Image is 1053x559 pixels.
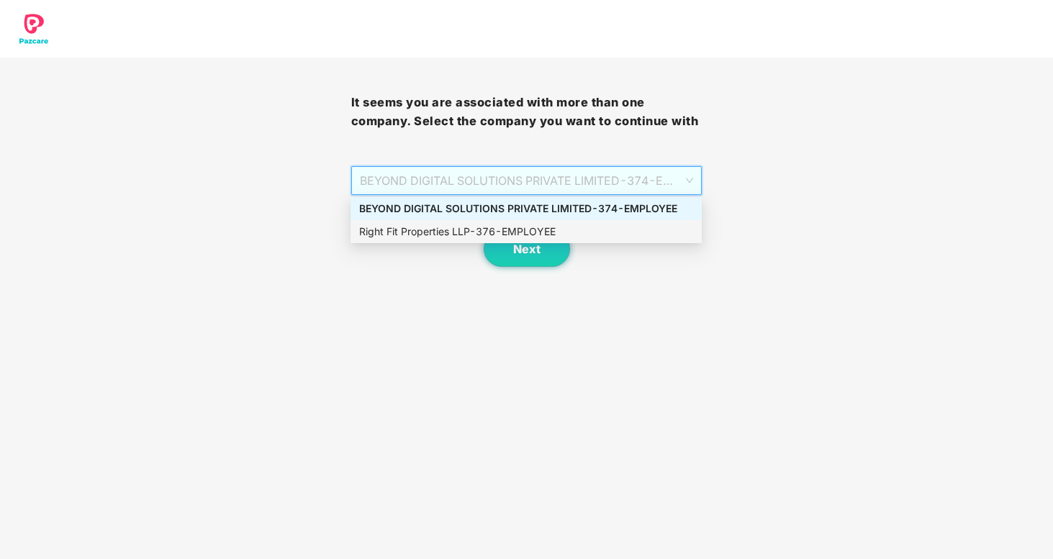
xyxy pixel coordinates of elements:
[359,201,693,217] div: BEYOND DIGITAL SOLUTIONS PRIVATE LIMITED - 374 - EMPLOYEE
[513,242,541,256] span: Next
[360,167,694,194] span: BEYOND DIGITAL SOLUTIONS PRIVATE LIMITED - 374 - EMPLOYEE
[484,231,570,267] button: Next
[351,94,702,130] h3: It seems you are associated with more than one company. Select the company you want to continue with
[359,224,693,240] div: Right Fit Properties LLP - 376 - EMPLOYEE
